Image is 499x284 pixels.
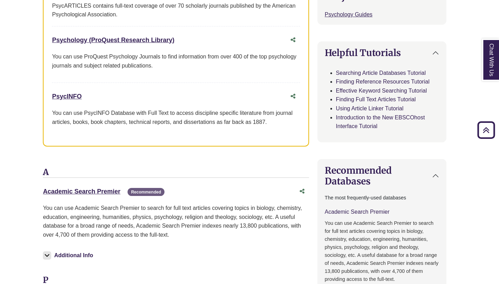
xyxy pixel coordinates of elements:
[286,33,300,47] button: Share this database
[52,52,300,70] p: You can use ProQuest Psychology Journals to find information from over 400 of the top psychology ...
[318,159,446,192] button: Recommended Databases
[295,185,309,198] button: Share this database
[52,37,174,44] a: Psychology (ProQuest Research Library)
[52,1,300,19] div: PsycARTICLES contains full-text coverage of over 70 scholarly journals published by the American ...
[336,88,427,94] a: Effective Keyword Searching Tutorial
[128,188,164,196] span: Recommended
[43,251,95,260] button: Additional Info
[52,109,300,126] div: You can use PsycINFO Database with Full Text to access discipline specific literature from journa...
[336,105,404,111] a: Using Article Linker Tutorial
[43,204,309,239] p: You can use Academic Search Premier to search for full text articles covering topics in biology, ...
[286,90,300,103] button: Share this database
[325,209,390,215] a: Academic Search Premier
[336,79,430,85] a: Finding Reference Resources Tutorial
[43,167,309,178] h3: A
[475,125,497,135] a: Back to Top
[43,188,120,195] a: Academic Search Premier
[336,96,416,102] a: Finding Full Text Articles Tutorial
[336,115,425,129] a: Introduction to the New EBSCOhost Interface Tutorial
[325,11,373,17] a: Psychology Guides
[318,42,446,64] button: Helpful Tutorials
[336,70,426,76] a: Searching Article Databases Tutorial
[325,219,439,283] p: You can use Academic Search Premier to search for full text articles covering topics in biology, ...
[52,93,82,100] a: PsycINFO
[325,194,439,202] p: The most frequently-used databases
